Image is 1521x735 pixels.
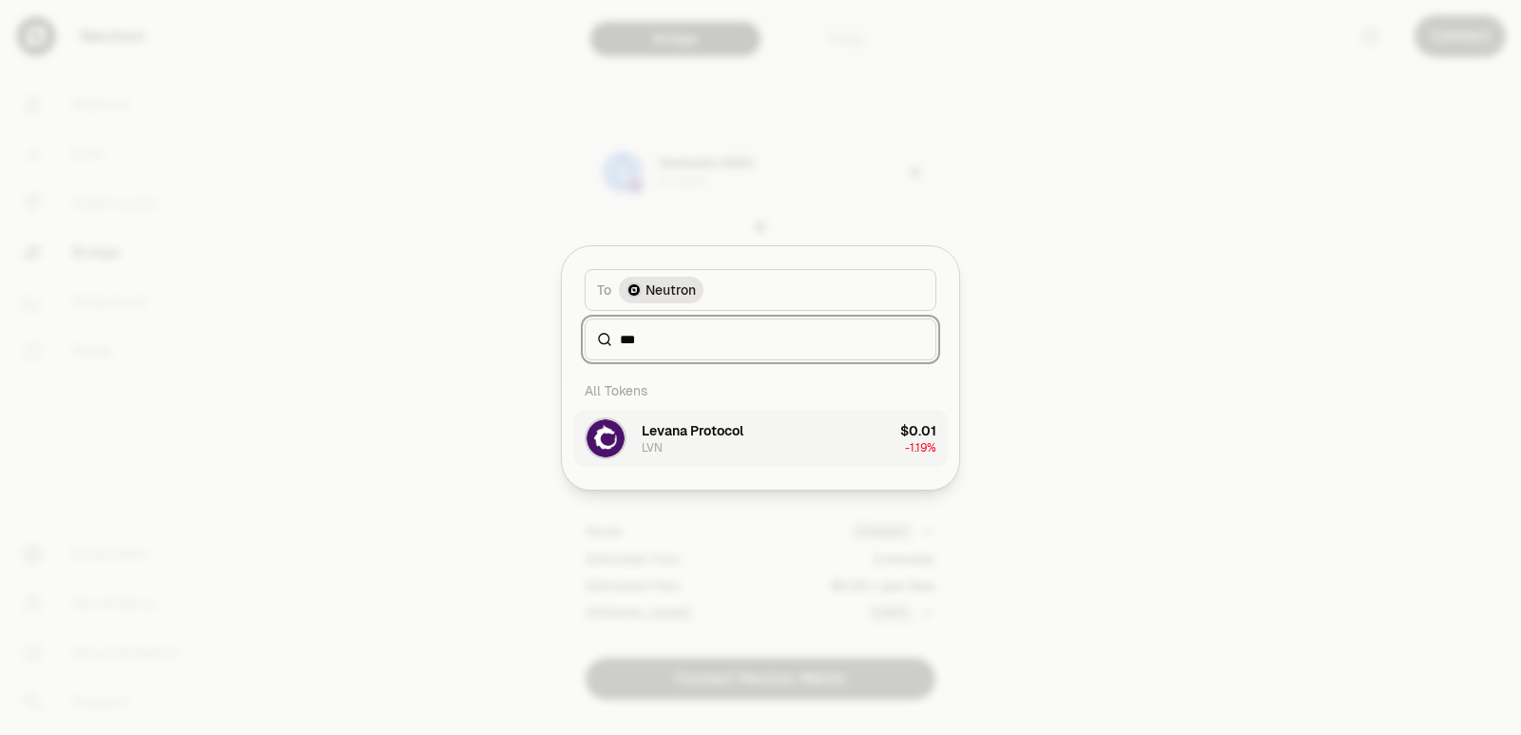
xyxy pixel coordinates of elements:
[587,419,625,457] img: LVN Logo
[585,269,936,311] button: ToNeutron LogoNeutron
[597,280,611,300] span: To
[642,421,743,440] div: Levana Protocol
[628,284,640,296] img: Neutron Logo
[642,440,663,455] div: LVN
[905,440,936,455] span: -1.19%
[645,280,696,300] span: Neutron
[900,421,936,440] div: $0.01
[573,410,948,467] button: LVN LogoLevana ProtocolLVN$0.01-1.19%
[573,372,948,410] div: All Tokens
